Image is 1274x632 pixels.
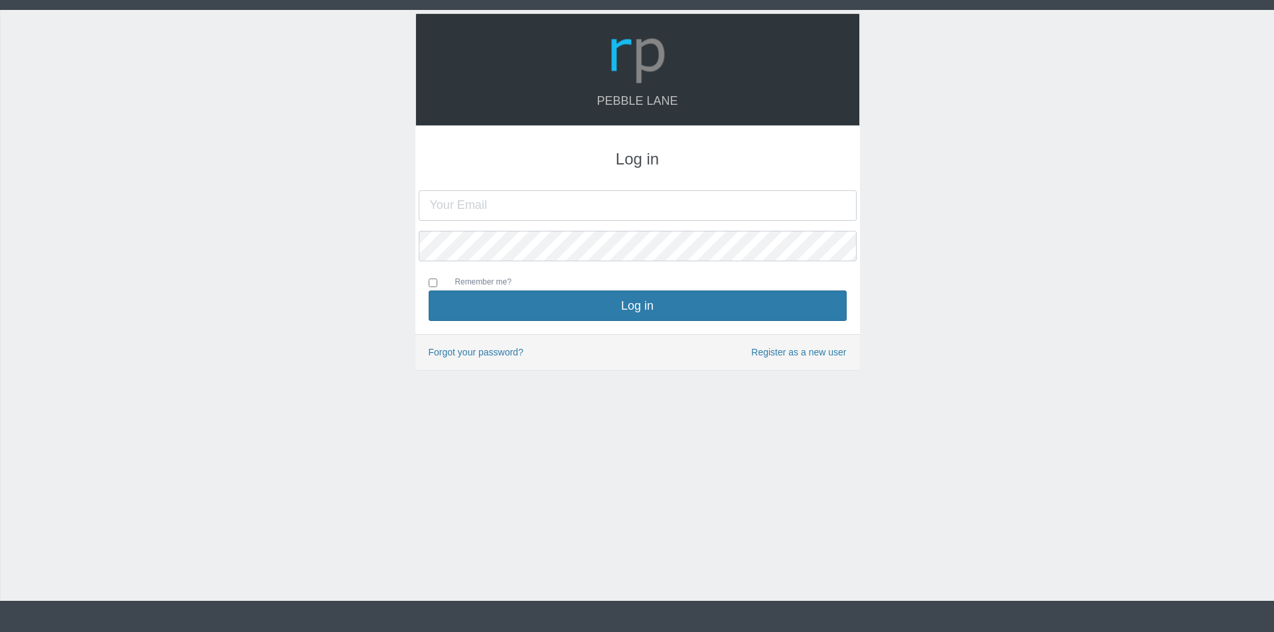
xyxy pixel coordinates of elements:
[429,151,847,168] h3: Log in
[429,95,846,108] h4: Pebble Lane
[606,24,670,88] img: Logo
[442,276,512,290] label: Remember me?
[429,290,847,321] button: Log in
[429,347,524,357] a: Forgot your password?
[751,345,846,360] a: Register as a new user
[429,279,437,287] input: Remember me?
[419,190,857,221] input: Your Email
